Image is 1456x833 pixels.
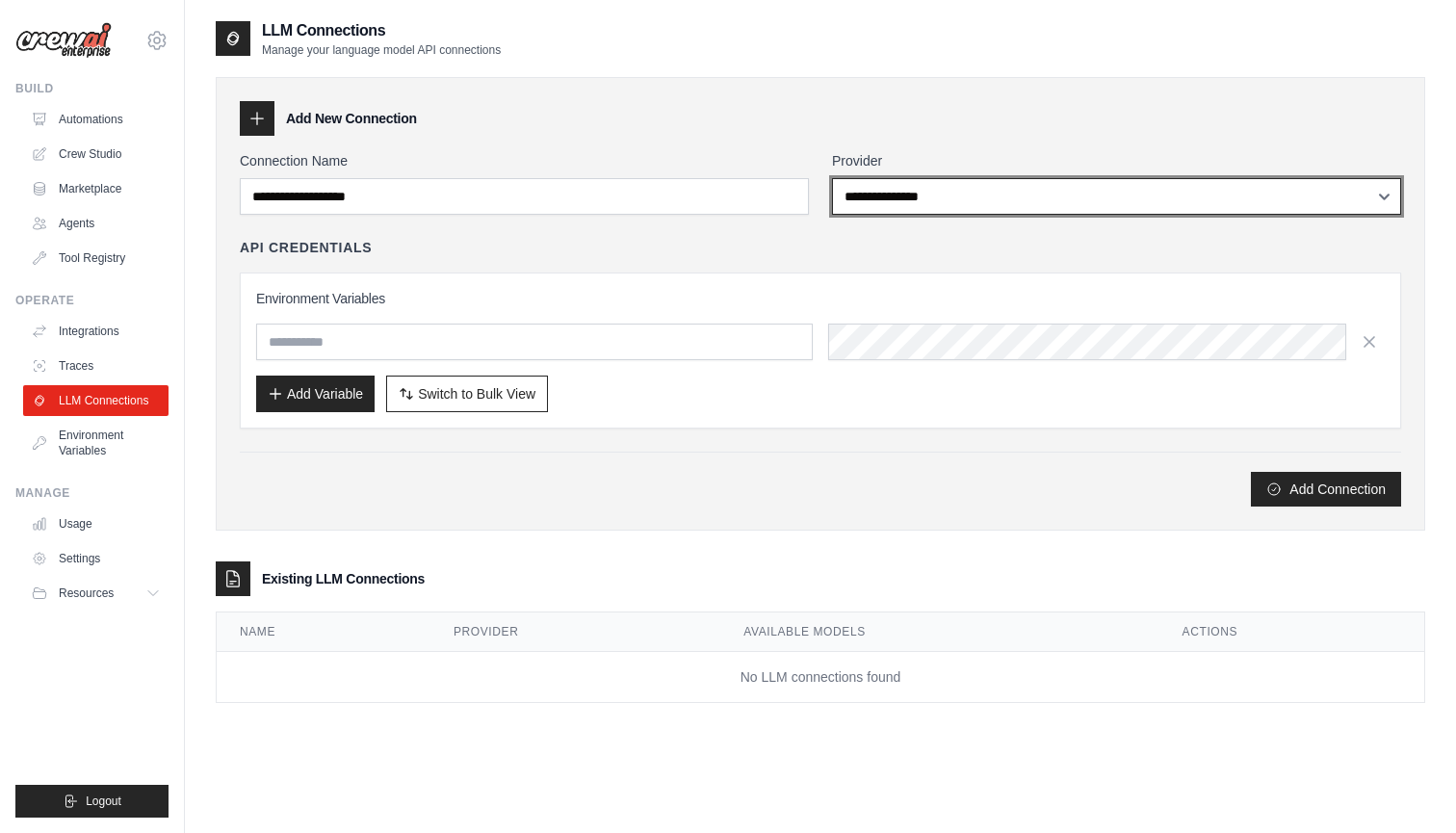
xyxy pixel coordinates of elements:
[256,376,375,412] button: Add Variable
[386,376,548,412] button: Switch to Bulk View
[262,569,425,588] h3: Existing LLM Connections
[23,508,169,539] a: Usage
[256,289,1385,308] h3: Environment Variables
[59,586,114,601] span: Resources
[15,485,169,501] div: Manage
[217,652,1424,703] td: No LLM connections found
[23,420,169,466] a: Environment Variables
[23,104,169,135] a: Automations
[217,612,430,652] th: Name
[720,612,1158,652] th: Available Models
[23,243,169,273] a: Tool Registry
[240,151,809,170] label: Connection Name
[23,173,169,204] a: Marketplace
[23,139,169,169] a: Crew Studio
[286,109,417,128] h3: Add New Connection
[23,578,169,609] button: Resources
[262,42,501,58] p: Manage your language model API connections
[418,384,535,403] span: Switch to Bulk View
[15,22,112,59] img: Logo
[1251,472,1401,507] button: Add Connection
[15,785,169,818] button: Logout
[23,543,169,574] a: Settings
[15,81,169,96] div: Build
[23,385,169,416] a: LLM Connections
[23,208,169,239] a: Agents
[430,612,720,652] th: Provider
[262,19,501,42] h2: LLM Connections
[832,151,1401,170] label: Provider
[240,238,372,257] h4: API Credentials
[15,293,169,308] div: Operate
[86,794,121,809] span: Logout
[23,316,169,347] a: Integrations
[1159,612,1424,652] th: Actions
[23,351,169,381] a: Traces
